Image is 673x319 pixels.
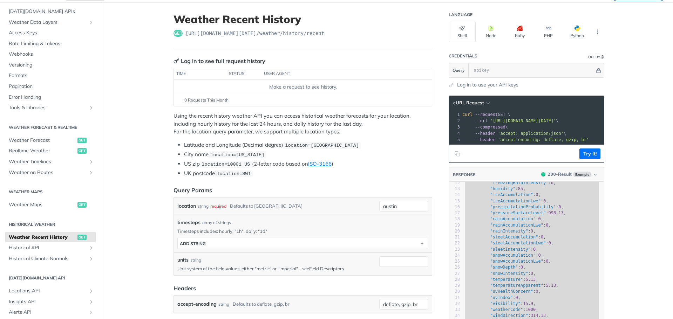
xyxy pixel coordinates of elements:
span: 0 [546,223,548,228]
span: "rainIntensity" [490,229,528,234]
div: 19 [449,222,460,228]
div: 18 [449,216,460,222]
button: PHP [535,22,562,42]
span: Versioning [9,62,94,69]
div: 12 [449,180,460,186]
a: Formats [5,70,96,81]
span: '[URL][DOMAIN_NAME][DATE]' [490,118,556,123]
span: : , [465,241,553,245]
label: location [177,201,196,211]
span: Weather Forecast [9,137,76,144]
div: 25 [449,258,460,264]
span: 'accept: application/json' [498,131,564,136]
div: string [198,201,209,211]
span: : , [465,204,564,209]
a: Error Handling [5,92,96,103]
span: --url [475,118,488,123]
span: Weather Maps [9,201,76,208]
a: Realtime Weatherget [5,146,96,156]
span: \ [462,125,508,130]
span: : , [465,295,521,300]
h2: [DATE][DOMAIN_NAME] API [5,275,96,281]
span: : , [465,229,536,234]
div: Query [588,54,600,60]
div: 21 [449,234,460,240]
a: Weather TimelinesShow subpages for Weather Timelines [5,157,96,167]
button: Show subpages for Locations API [88,288,94,294]
span: get [77,202,87,208]
span: "humidity" [490,186,515,191]
span: Access Keys [9,29,94,36]
div: Language [449,12,473,18]
div: - Result [548,171,572,178]
span: "precipitationProbability" [490,204,556,209]
span: [DATE][DOMAIN_NAME] APIs [9,8,94,15]
button: More Languages [592,27,603,37]
span: "snowIntensity" [490,271,528,276]
p: Timesteps includes: hourly: "1h", daily: "1d" [177,228,428,234]
span: location=[US_STATE] [210,152,264,158]
button: Show subpages for Weather Timelines [88,159,94,165]
span: get [77,235,87,240]
li: UK postcode [184,169,432,178]
div: 20 [449,228,460,234]
i: Information [601,55,604,59]
span: 998.13 [548,210,563,215]
span: Historical Climate Normals [9,255,87,262]
div: 1 [449,111,461,118]
span: : , [465,265,526,270]
span: Alerts API [9,309,87,316]
a: Weather on RoutesShow subpages for Weather on Routes [5,167,96,178]
th: time [174,68,226,79]
div: 16 [449,204,460,210]
div: Log in to see full request history [174,57,265,65]
span: : , [465,216,543,221]
div: 13 [449,186,460,192]
span: get [77,148,87,154]
a: Weather Data LayersShow subpages for Weather Data Layers [5,17,96,28]
span: Historical API [9,244,87,251]
span: : , [465,186,526,191]
span: : , [465,289,541,294]
span: 0 [538,253,541,258]
a: Field Descriptors [309,266,344,271]
span: 0 [541,235,543,240]
button: Hide [595,67,602,74]
div: Defaults to [GEOGRAPHIC_DATA] [230,201,302,211]
span: : , [465,301,536,306]
span: 200 [548,172,556,177]
span: Realtime Weather [9,147,76,154]
span: location=[GEOGRAPHIC_DATA] [285,143,359,148]
span: curl [462,112,473,117]
div: 29 [449,283,460,289]
div: 30 [449,289,460,294]
div: string [218,299,229,309]
input: apikey [470,63,595,77]
li: Latitude and Longitude (Decimal degree) [184,141,432,149]
span: "uvIndex" [490,295,513,300]
svg: More ellipsis [594,29,601,35]
button: Ruby [506,22,533,42]
span: Query [453,67,465,74]
span: 200 [541,172,545,176]
div: 5 [449,137,461,143]
span: : , [465,235,546,240]
span: \ [462,131,566,136]
div: 2 [449,118,461,124]
button: Show subpages for Tools & Libraries [88,105,94,111]
div: 33 [449,307,460,313]
label: units [177,256,189,264]
p: Unit system of the field values, either "metric" or "imperial" - see [177,265,376,272]
span: "freezingRainIntensity" [490,180,548,185]
span: 0 [551,180,553,185]
span: 0 [531,271,533,276]
span: --request [475,112,498,117]
span: Example [573,172,591,177]
div: 34 [449,313,460,319]
span: 85 [518,186,523,191]
a: Historical Climate NormalsShow subpages for Historical Climate Normals [5,254,96,264]
span: Weather Data Layers [9,19,87,26]
span: https://api.tomorrow.io/v4/weather/history/recent [185,30,324,37]
div: 26 [449,264,460,270]
button: Copy to clipboard [453,148,462,159]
